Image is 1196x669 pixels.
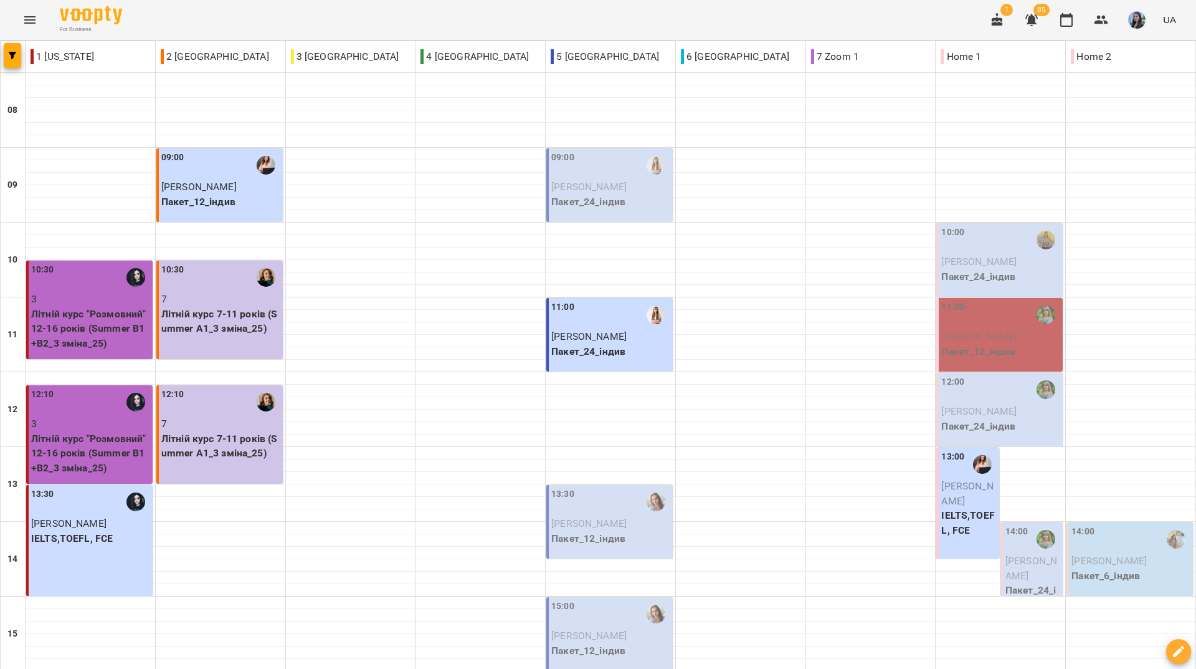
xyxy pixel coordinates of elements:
[1071,555,1147,567] span: [PERSON_NAME]
[31,517,107,529] span: [PERSON_NAME]
[941,405,1017,417] span: [PERSON_NAME]
[7,552,17,566] h6: 14
[551,49,659,64] p: 5 [GEOGRAPHIC_DATA]
[161,416,280,431] p: 7
[941,375,964,389] label: 12:00
[1005,583,1060,612] p: Пакет_24_індив
[647,605,665,623] img: Пасєка Катерина Василівна
[941,269,1060,284] p: Пакет_24_індив
[551,630,627,642] span: [PERSON_NAME]
[1005,555,1057,582] span: [PERSON_NAME]
[941,480,993,507] span: [PERSON_NAME]
[941,226,964,239] label: 10:00
[7,403,17,416] h6: 12
[31,488,54,501] label: 13:30
[551,344,670,359] p: Пакет_24_індив
[7,627,17,641] h6: 15
[126,493,145,511] img: Мерквіладзе Саломе Теймуразівна
[551,517,627,529] span: [PERSON_NAME]
[551,195,670,209] p: Пакет_24_індив
[161,431,280,461] p: Літній курс 7-11 років (Summer A1_3 зміна_25)
[551,301,574,314] label: 11:00
[647,156,665,175] img: Михно Віта Олександрівна
[551,531,670,546] p: Пакет_12_індив
[1037,380,1055,399] img: Дворова Ксенія Василівна
[647,306,665,324] img: Михно Віта Олександрівна
[551,643,670,658] p: Пакет_12_індив
[31,307,150,351] p: Літній курс "Розмовний" 12-16 років (Summer B1+B2_3 зміна_25)
[257,156,275,175] img: Коляда Юлія Алішерівна
[1033,4,1050,16] span: 85
[1005,525,1028,539] label: 14:00
[161,388,184,402] label: 12:10
[161,263,184,277] label: 10:30
[941,344,1060,359] p: Пакет_12_індив
[1128,11,1146,29] img: b6e1badff8a581c3b3d1def27785cccf.jpg
[126,268,145,287] img: Мерквіладзе Саломе Теймуразівна
[1163,13,1176,26] span: UA
[161,49,269,64] p: 2 [GEOGRAPHIC_DATA]
[60,6,122,24] img: Voopty Logo
[681,49,789,64] p: 6 [GEOGRAPHIC_DATA]
[647,493,665,511] img: Пасєка Катерина Василівна
[1000,4,1013,16] span: 1
[161,195,280,209] p: Пакет_12_індив
[1158,8,1181,31] button: UA
[551,151,574,165] label: 09:00
[257,393,275,412] img: Коломієць Анастасія Володимирівна
[7,478,17,491] h6: 13
[126,393,145,412] img: Мерквіладзе Саломе Теймуразівна
[941,508,996,537] p: IELTS,TOEFL, FCE
[31,292,150,307] p: 3
[1071,569,1190,584] p: Пакет_6_індив
[1071,525,1094,539] label: 14:00
[31,531,150,546] p: IELTS,TOEFL, FCE
[420,49,529,64] p: 4 [GEOGRAPHIC_DATA]
[941,256,1017,267] span: [PERSON_NAME]
[31,49,94,64] p: 1 [US_STATE]
[551,600,574,614] label: 15:00
[161,181,237,193] span: [PERSON_NAME]
[1037,231,1055,249] img: Бринько Анастасія Сергіївна
[291,49,399,64] p: 3 [GEOGRAPHIC_DATA]
[973,455,992,474] img: Коляда Юлія Алішерівна
[1167,530,1185,549] img: Шевчук Аліна Олегівна
[31,431,150,476] p: Літній курс "Розмовний" 12-16 років (Summer B1+B2_3 зміна_25)
[941,450,964,464] label: 13:00
[1071,49,1111,64] p: Home 2
[1037,306,1055,324] img: Дворова Ксенія Василівна
[1037,530,1055,549] img: Дворова Ксенія Василівна
[551,181,627,193] span: [PERSON_NAME]
[941,301,964,314] label: 11:00
[257,268,275,287] img: Коломієць Анастасія Володимирівна
[15,5,45,35] button: Menu
[7,328,17,342] h6: 11
[7,178,17,192] h6: 09
[811,49,859,64] p: 7 Zoom 1
[60,26,122,34] span: For Business
[31,388,54,402] label: 12:10
[941,49,981,64] p: Home 1
[7,103,17,117] h6: 08
[551,488,574,501] label: 13:30
[31,416,150,431] p: 3
[161,292,280,307] p: 7
[31,263,54,277] label: 10:30
[7,253,17,267] h6: 10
